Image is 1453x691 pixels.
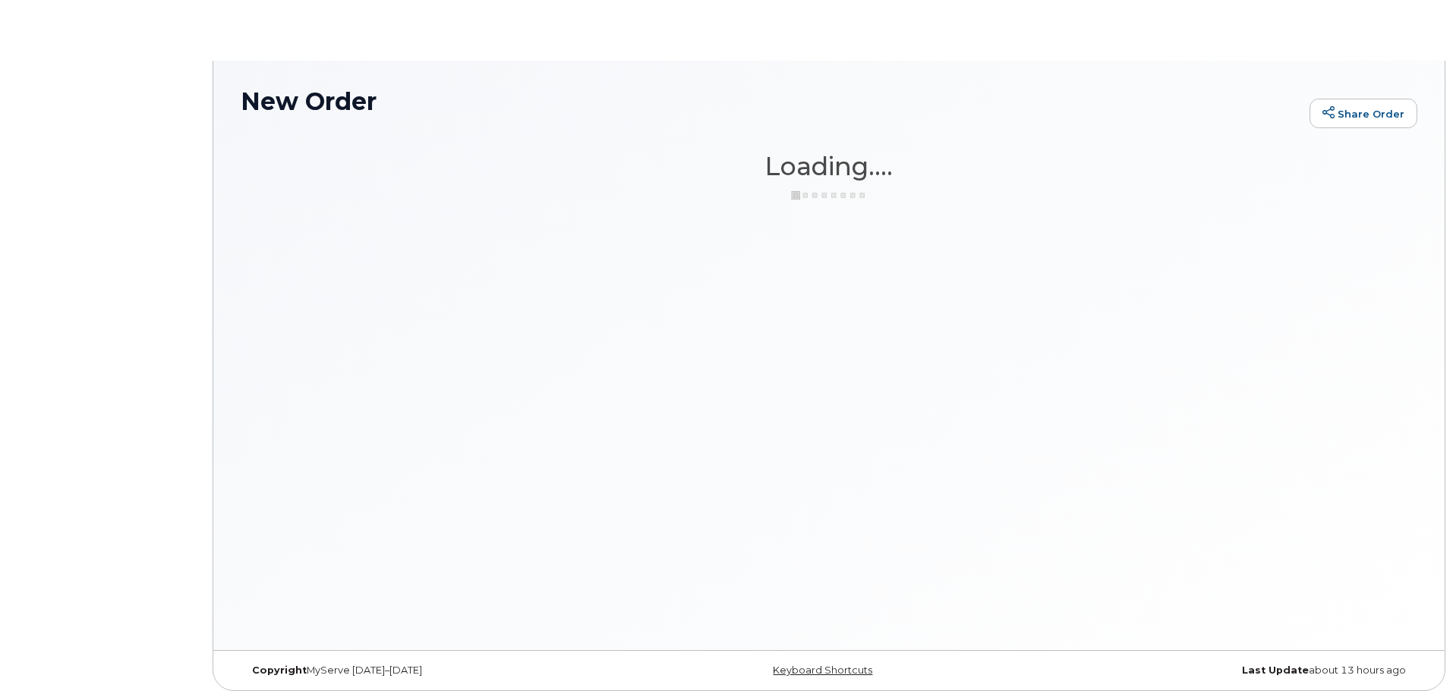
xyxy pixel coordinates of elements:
[241,664,633,677] div: MyServe [DATE]–[DATE]
[1025,664,1417,677] div: about 13 hours ago
[773,664,872,676] a: Keyboard Shortcuts
[241,88,1302,115] h1: New Order
[1310,99,1417,129] a: Share Order
[1242,664,1309,676] strong: Last Update
[791,190,867,201] img: ajax-loader-3a6953c30dc77f0bf724df975f13086db4f4c1262e45940f03d1251963f1bf2e.gif
[252,664,307,676] strong: Copyright
[241,152,1417,180] h1: Loading....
